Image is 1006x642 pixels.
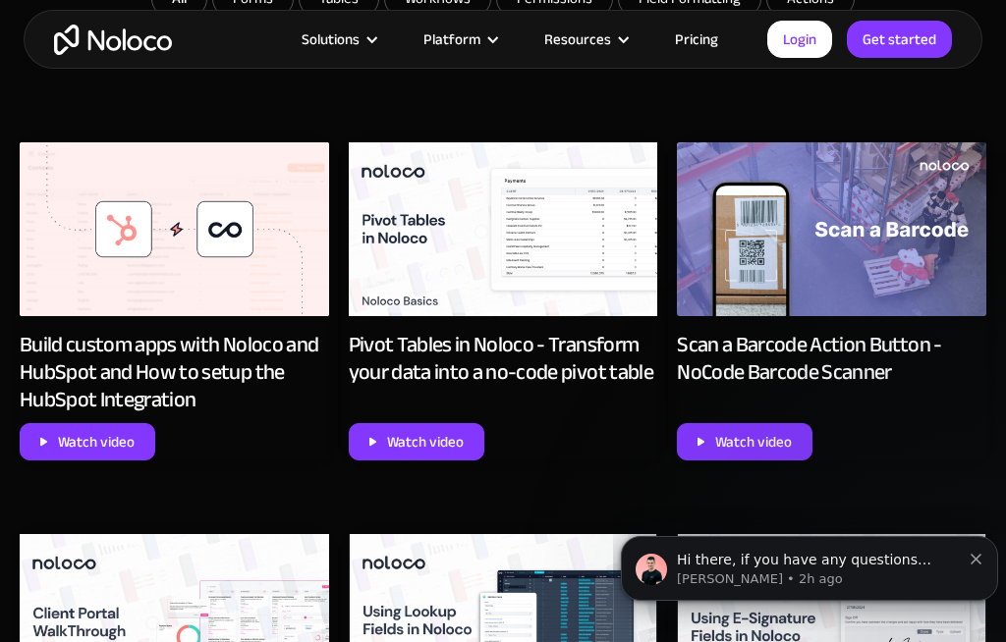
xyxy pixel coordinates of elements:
[650,27,743,52] a: Pricing
[613,495,1006,632] iframe: Intercom notifications message
[399,27,520,52] div: Platform
[277,27,399,52] div: Solutions
[54,25,172,55] a: home
[349,142,658,460] a: Pivot Tables in Noloco - Transform your data into a no-code pivot tableWatch video
[423,27,480,52] div: Platform
[544,27,611,52] div: Resources
[20,142,329,460] a: Build custom apps with Noloco and HubSpot and How to setup the HubSpot IntegrationWatch video
[677,142,986,460] a: Scan a Barcode Action Button - NoCode Barcode ScannerWatch video
[349,331,658,386] div: Pivot Tables in Noloco - Transform your data into a no-code pivot table
[767,21,832,58] a: Login
[520,27,650,52] div: Resources
[677,331,986,386] div: Scan a Barcode Action Button - NoCode Barcode Scanner
[715,429,792,455] div: Watch video
[387,429,464,455] div: Watch video
[302,27,360,52] div: Solutions
[58,429,135,455] div: Watch video
[20,331,329,413] div: Build custom apps with Noloco and HubSpot and How to setup the HubSpot Integration
[847,21,952,58] a: Get started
